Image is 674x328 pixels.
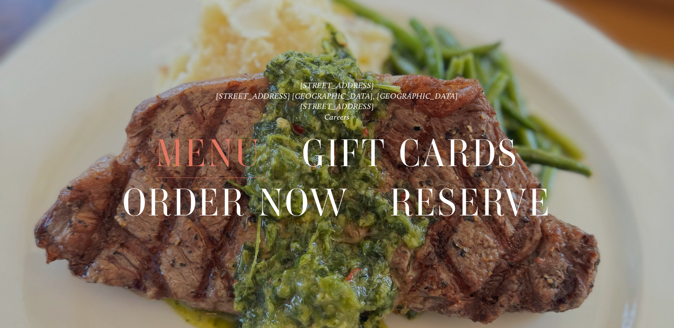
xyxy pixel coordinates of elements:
[390,179,551,227] a: Reserve
[324,112,350,122] a: Careers
[216,91,458,101] a: [STREET_ADDRESS] [GEOGRAPHIC_DATA], [GEOGRAPHIC_DATA]
[302,129,518,177] a: Gift Cards
[156,129,261,177] a: Menu
[123,179,349,227] a: Order Now
[300,102,374,111] a: [STREET_ADDRESS]
[300,81,374,90] a: [STREET_ADDRESS]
